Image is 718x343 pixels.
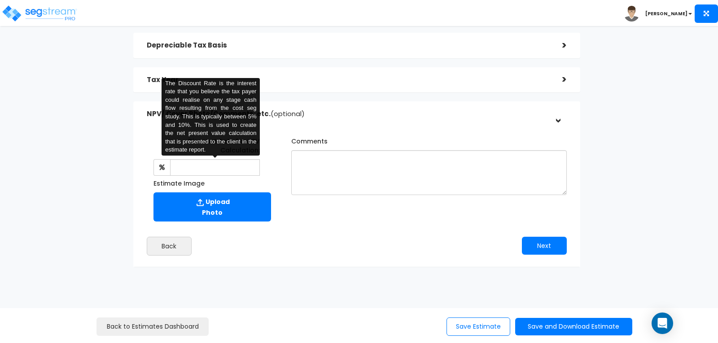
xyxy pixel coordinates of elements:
[447,317,510,336] button: Save Estimate
[153,134,260,155] label: Discount Rate for NPV Calculation:
[1,4,78,22] img: logo_pro_r.png
[652,313,673,334] div: Open Intercom Messenger
[291,134,328,146] label: Comments
[147,76,549,84] h5: Tax Year
[515,318,632,335] button: Save and Download Estimate
[153,176,205,188] label: Estimate Image
[549,73,567,87] div: >
[147,110,549,118] h5: NPV/ Cover Photo/Comments, etc.
[147,42,549,49] h5: Depreciable Tax Basis
[96,317,209,336] a: Back to Estimates Dashboard
[522,237,567,255] button: Next
[195,197,206,208] img: Upload Icon
[645,10,687,17] b: [PERSON_NAME]
[549,39,567,52] div: >
[624,6,639,22] img: avatar.png
[153,192,271,221] label: Upload Photo
[551,105,565,123] div: >
[147,237,192,256] button: Back
[271,109,305,118] span: (optional)
[162,78,260,156] div: The Discount Rate is the interest rate that you believe the tax payer could realise on any stage ...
